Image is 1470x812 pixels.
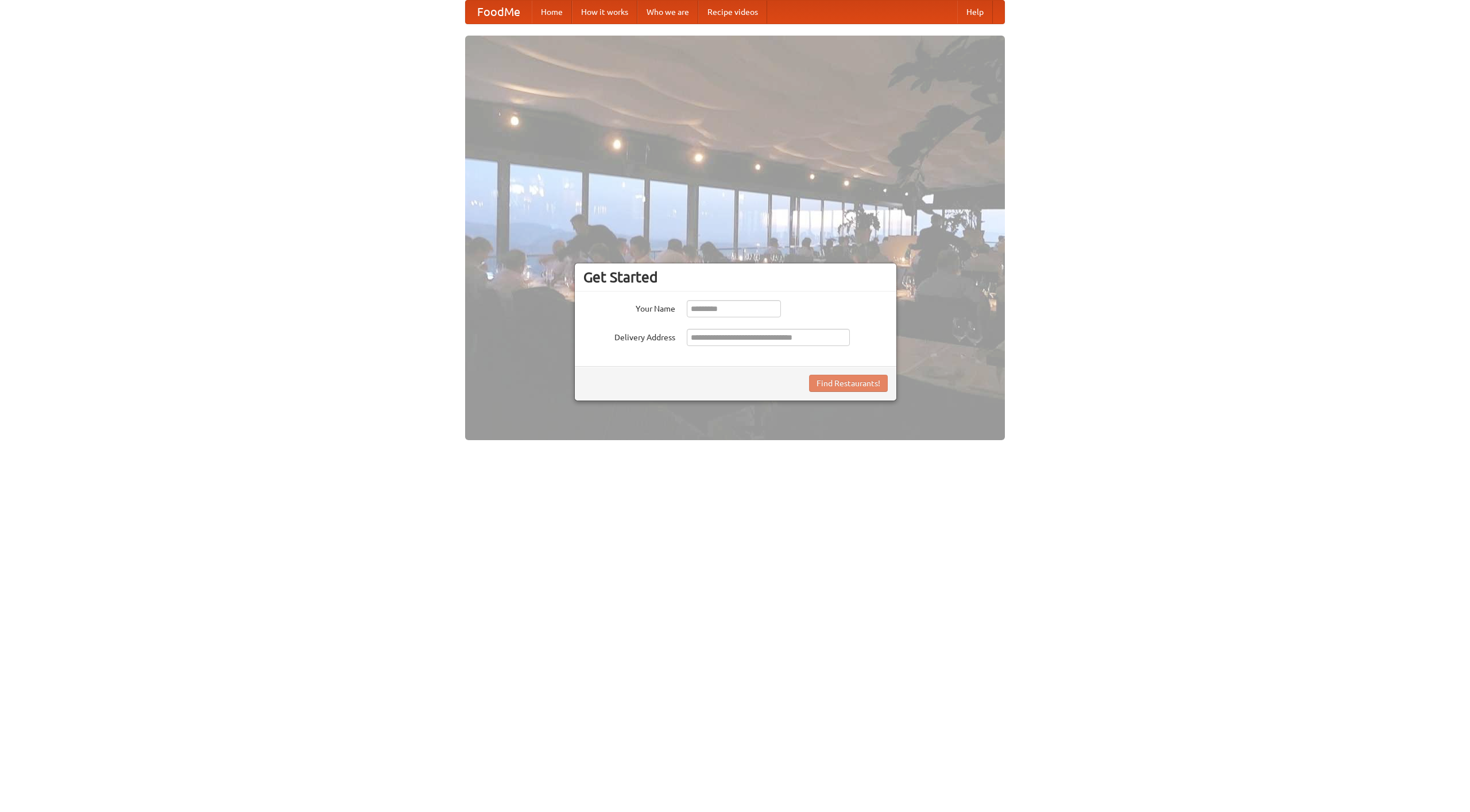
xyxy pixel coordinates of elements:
a: Recipe videos [698,1,767,24]
label: Delivery Address [583,329,675,343]
a: Home [532,1,572,24]
h3: Get Started [583,269,888,286]
a: FoodMe [466,1,532,24]
a: Who we are [637,1,698,24]
a: Help [957,1,993,24]
a: How it works [572,1,637,24]
button: Find Restaurants! [809,375,888,392]
label: Your Name [583,300,675,314]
